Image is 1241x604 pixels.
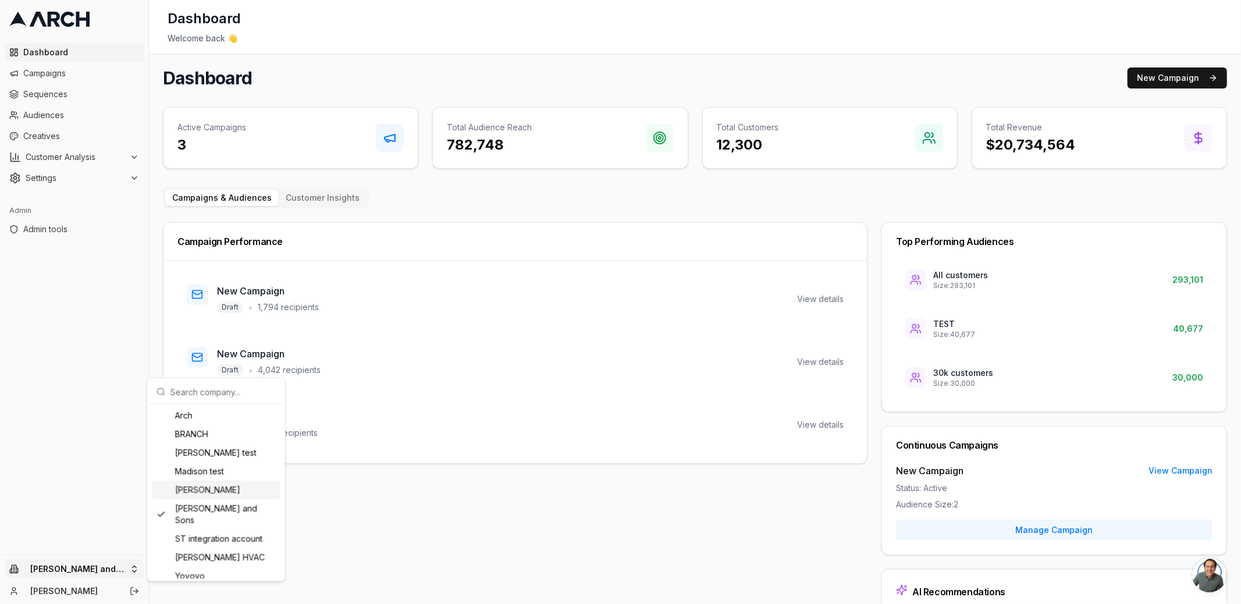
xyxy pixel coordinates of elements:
[152,462,280,481] div: Madison test
[152,548,280,567] div: [PERSON_NAME] HVAC
[152,499,280,530] div: [PERSON_NAME] and Sons
[152,481,280,499] div: [PERSON_NAME]
[152,530,280,548] div: ST integration account
[152,567,280,585] div: Yoyoyo
[152,406,280,425] div: Arch
[152,443,280,462] div: [PERSON_NAME] test
[152,425,280,443] div: BRANCH
[150,404,283,578] div: Suggestions
[170,380,276,403] input: Search company...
